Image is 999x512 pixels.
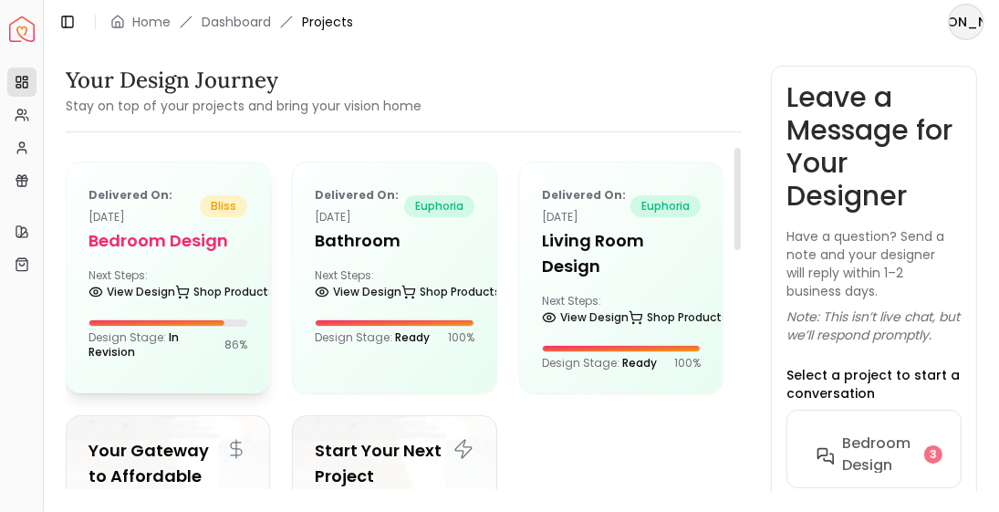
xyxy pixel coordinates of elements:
span: Projects [302,13,353,31]
div: Next Steps: [542,294,701,330]
h3: Leave a Message for Your Designer [786,81,962,213]
p: Design Stage: [542,356,657,371]
small: Stay on top of your projects and bring your vision home [66,97,421,115]
span: bliss [200,195,247,217]
span: euphoria [404,195,474,217]
div: Next Steps: [315,268,473,305]
p: Note: This isn’t live chat, but we’ll respond promptly. [786,308,962,344]
nav: breadcrumb [110,13,353,31]
div: 3 [924,445,942,464]
p: 100 % [448,330,474,345]
h5: Bedroom design [88,228,247,254]
h6: Bedroom design [842,433,917,476]
h5: Start Your Next Project [315,438,473,489]
p: Select a project to start a conversation [786,366,962,402]
a: View Design [315,279,401,305]
a: View Design [88,279,175,305]
a: Dashboard [202,13,271,31]
span: Ready [622,355,657,371]
a: Spacejoy [9,16,35,42]
b: Delivered on: [315,187,399,203]
a: View Design [542,305,629,330]
p: Design Stage: [315,330,430,345]
a: Shop Products [629,305,728,330]
a: Shop Products [175,279,275,305]
p: [DATE] [88,184,200,228]
b: Delivered on: [542,187,626,203]
p: [DATE] [542,184,630,228]
p: Design Stage: [88,330,224,360]
b: Delivered on: [88,187,172,203]
h5: Bathroom [315,228,473,254]
span: [PERSON_NAME] [950,5,983,38]
a: Home [132,13,171,31]
span: In Revision [88,329,179,360]
button: Bedroom design3 [802,425,986,507]
span: euphoria [630,195,701,217]
h3: Your Design Journey [66,66,421,95]
p: 86 % [224,338,247,352]
a: Shop Products [401,279,501,305]
p: [DATE] [315,184,403,228]
button: [PERSON_NAME] [948,4,984,40]
div: Next Steps: [88,268,247,305]
p: Have a question? Send a note and your designer will reply within 1–2 business days. [786,227,962,300]
h5: Living Room Design [542,228,701,279]
p: 100 % [674,356,701,371]
img: Spacejoy Logo [9,16,35,42]
span: Ready [395,329,430,345]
